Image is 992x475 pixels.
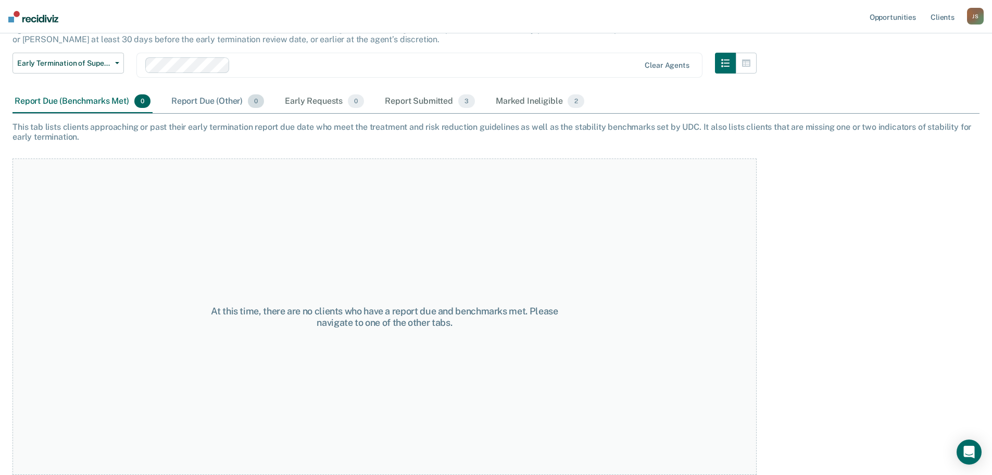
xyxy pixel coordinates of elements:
div: J S [967,8,984,25]
div: Report Submitted3 [383,90,477,113]
span: 3 [458,94,475,108]
div: Open Intercom Messenger [957,440,982,465]
div: Marked Ineligible2 [494,90,586,113]
span: Early Termination of Supervision [17,59,111,68]
div: Clear agents [645,61,689,70]
span: 0 [348,94,364,108]
button: Early Termination of Supervision [12,53,124,74]
div: Report Due (Benchmarks Met)0 [12,90,153,113]
span: 0 [248,94,264,108]
div: Early Requests0 [283,90,366,113]
button: JS [967,8,984,25]
span: 2 [568,94,584,108]
div: This tab lists clients approaching or past their early termination report due date who meet the t... [12,122,980,142]
div: Report Due (Other)0 [169,90,266,113]
img: Recidiviz [8,11,58,22]
div: At this time, there are no clients who have a report due and benchmarks met. Please navigate to o... [199,306,570,328]
p: The [US_STATE] Sentencing Commission’s 2025 Adult Sentencing, Release, & Supervision Guidelines e... [12,15,754,44]
span: 0 [134,94,150,108]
